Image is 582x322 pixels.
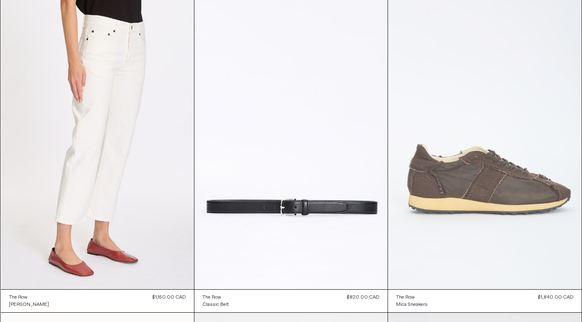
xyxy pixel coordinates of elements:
div: The Row [202,294,221,301]
div: [PERSON_NAME] [9,301,49,308]
a: The Row [202,294,229,301]
a: Classic Belt [202,301,229,308]
div: $1,840.00 CAD [538,294,574,301]
div: Mica Sneakers [396,301,428,308]
a: The Row [396,294,428,301]
div: The Row [396,294,415,301]
div: The Row [9,294,27,301]
a: [PERSON_NAME] [9,301,49,308]
a: Mica Sneakers [396,301,428,308]
div: Classic Belt [202,301,229,308]
a: The Row [9,294,49,301]
div: $820.00 CAD [347,294,380,301]
div: $1,150.00 CAD [152,294,186,301]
